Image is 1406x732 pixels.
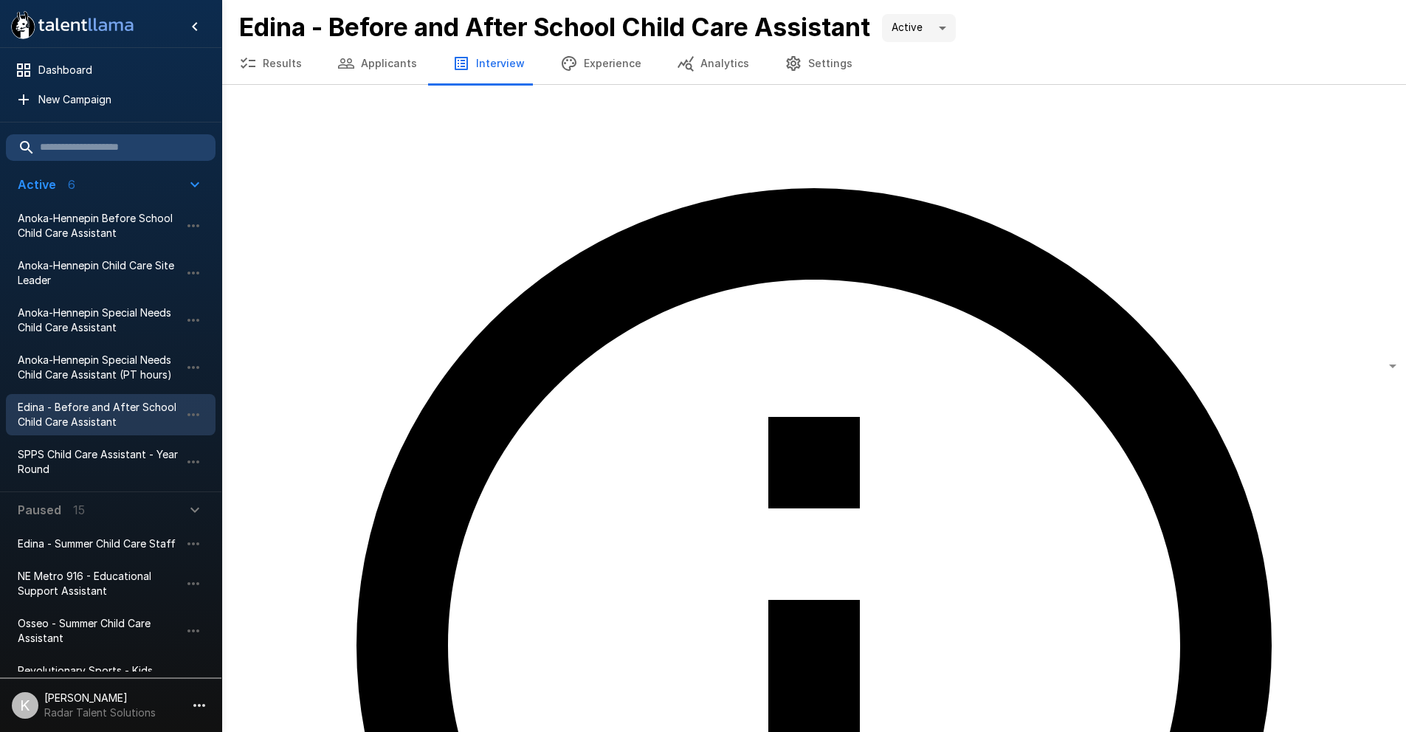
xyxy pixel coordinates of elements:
button: Applicants [320,43,435,84]
b: Edina - Before and After School Child Care Assistant [239,12,870,42]
button: Interview [435,43,542,84]
button: Experience [542,43,659,84]
button: Analytics [659,43,767,84]
button: Settings [767,43,870,84]
button: Results [221,43,320,84]
div: Active [882,14,956,42]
